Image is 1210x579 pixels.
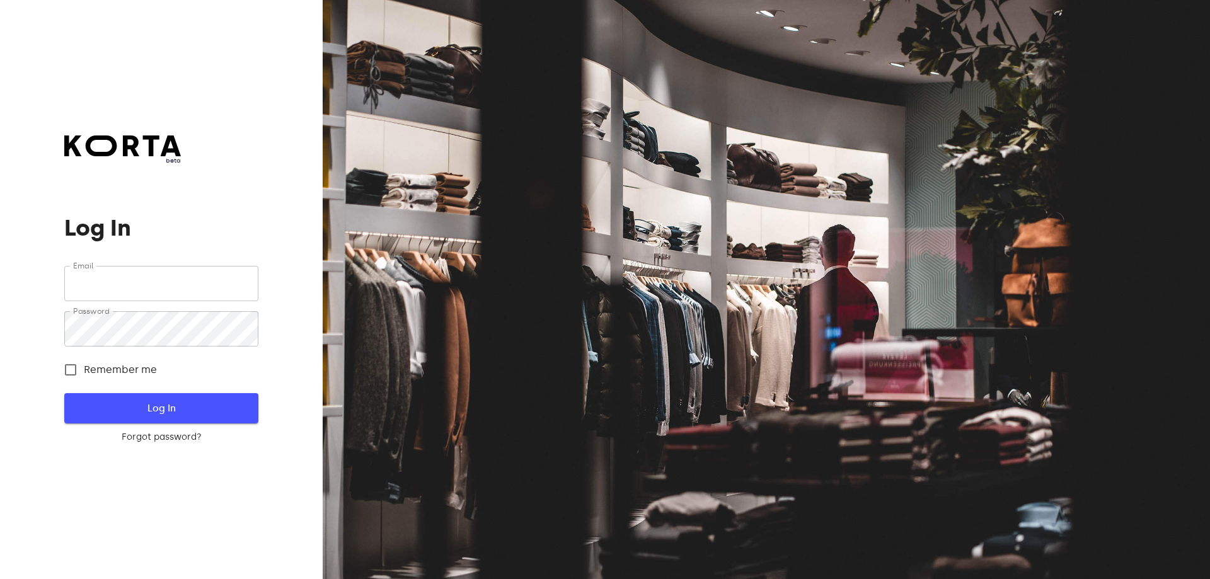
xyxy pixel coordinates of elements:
span: Remember me [84,362,157,377]
span: beta [64,156,181,165]
span: Log In [84,400,238,416]
button: Log In [64,393,258,423]
img: Korta [64,135,181,156]
h1: Log In [64,215,258,241]
a: beta [64,135,181,165]
a: Forgot password? [64,431,258,444]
